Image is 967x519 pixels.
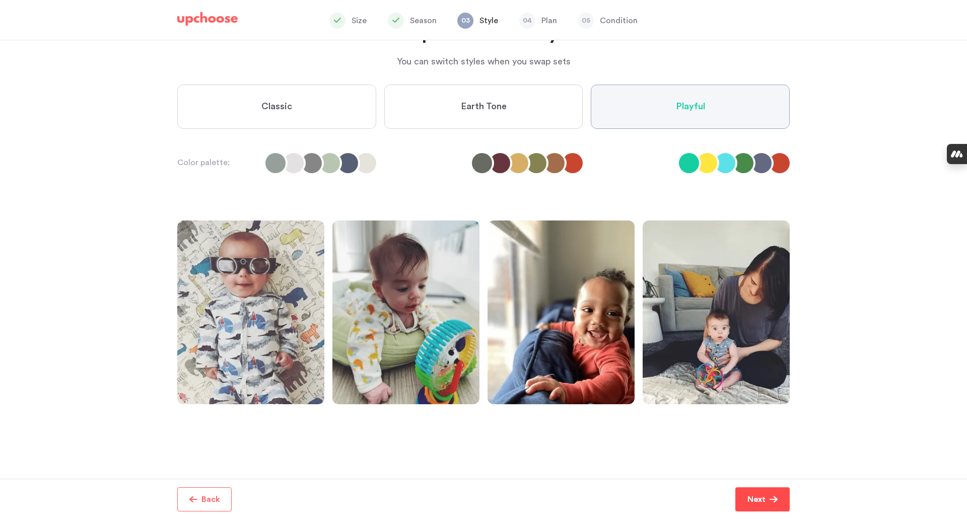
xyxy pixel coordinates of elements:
[541,15,557,27] p: Plan
[479,15,498,27] p: Style
[177,12,238,31] a: UpChoose
[600,15,638,27] p: Condition
[177,12,238,26] img: UpChoose
[676,101,705,113] span: Playful
[578,13,594,29] span: 05
[410,15,437,27] p: Season
[457,13,473,29] span: 03
[261,101,292,113] span: Classic
[352,15,367,27] p: Size
[735,487,790,511] button: Next
[461,101,507,113] span: Earth Tone
[519,13,535,29] span: 04
[201,493,220,505] p: Back
[747,493,766,505] p: Next
[397,57,571,66] span: You can switch styles when you swap sets
[177,487,232,511] button: Back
